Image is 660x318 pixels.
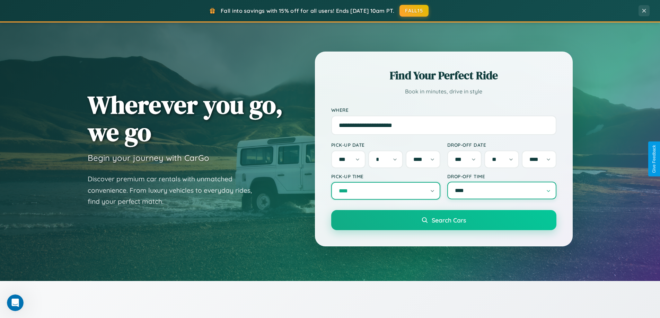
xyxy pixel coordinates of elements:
[399,5,429,17] button: FALL15
[331,68,556,83] h2: Find Your Perfect Ride
[331,173,440,179] label: Pick-up Time
[432,216,466,224] span: Search Cars
[331,107,556,113] label: Where
[221,7,394,14] span: Fall into savings with 15% off for all users! Ends [DATE] 10am PT.
[331,210,556,230] button: Search Cars
[88,173,261,207] p: Discover premium car rentals with unmatched convenience. From luxury vehicles to everyday rides, ...
[331,142,440,148] label: Pick-up Date
[447,173,556,179] label: Drop-off Time
[447,142,556,148] label: Drop-off Date
[88,153,209,163] h3: Begin your journey with CarGo
[7,294,24,311] iframe: Intercom live chat
[331,87,556,97] p: Book in minutes, drive in style
[88,91,283,146] h1: Wherever you go, we go
[652,145,657,173] div: Give Feedback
